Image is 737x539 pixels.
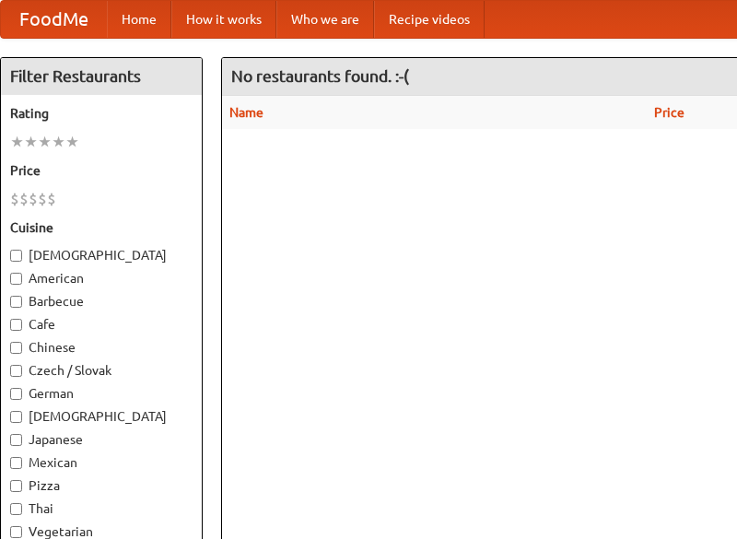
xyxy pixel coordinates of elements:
li: ★ [24,132,38,152]
h5: Cuisine [10,218,193,237]
li: ★ [52,132,65,152]
label: American [10,269,193,287]
li: $ [29,189,38,209]
li: $ [47,189,56,209]
label: Mexican [10,453,193,472]
label: [DEMOGRAPHIC_DATA] [10,407,193,426]
li: $ [10,189,19,209]
a: Recipe videos [374,1,485,38]
a: FoodMe [1,1,107,38]
a: Home [107,1,171,38]
input: Mexican [10,457,22,469]
input: [DEMOGRAPHIC_DATA] [10,250,22,262]
h5: Price [10,161,193,180]
label: German [10,384,193,403]
input: [DEMOGRAPHIC_DATA] [10,411,22,423]
li: $ [38,189,47,209]
input: Japanese [10,434,22,446]
ng-pluralize: No restaurants found. :-( [231,67,409,85]
a: Who we are [276,1,374,38]
li: ★ [38,132,52,152]
input: Cafe [10,319,22,331]
input: American [10,273,22,285]
input: Czech / Slovak [10,365,22,377]
a: Price [654,105,684,120]
li: ★ [65,132,79,152]
input: German [10,388,22,400]
label: Barbecue [10,292,193,311]
label: Pizza [10,476,193,495]
li: ★ [10,132,24,152]
label: [DEMOGRAPHIC_DATA] [10,246,193,264]
input: Barbecue [10,296,22,308]
label: Cafe [10,315,193,334]
input: Thai [10,503,22,515]
input: Pizza [10,480,22,492]
label: Thai [10,499,193,518]
input: Vegetarian [10,526,22,538]
label: Czech / Slovak [10,361,193,380]
h5: Rating [10,104,193,123]
li: $ [19,189,29,209]
a: How it works [171,1,276,38]
label: Chinese [10,338,193,357]
label: Japanese [10,430,193,449]
h4: Filter Restaurants [1,58,202,95]
a: Name [229,105,263,120]
input: Chinese [10,342,22,354]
